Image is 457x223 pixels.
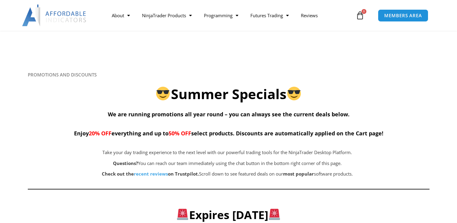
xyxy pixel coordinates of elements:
a: NinjaTrader Products [136,8,198,22]
strong: Check out the on Trustpilot. [102,171,199,177]
h6: PROMOTIONS AND DISCOUNTS [28,72,430,78]
a: Futures Trading [244,8,295,22]
span: MEMBERS AREA [384,13,422,18]
b: most popular [283,171,314,177]
img: 🚨 [269,209,280,220]
nav: Menu [106,8,354,22]
a: 0 [347,7,373,24]
span: Enjoy everything and up to select products. Discounts are automatically applied on the Cart page! [74,130,383,137]
span: We are running promotions all year round – you can always see the current deals below. [108,111,349,118]
img: 😎 [287,87,301,100]
a: MEMBERS AREA [378,9,428,22]
span: 50% OFF [169,130,191,137]
a: Programming [198,8,244,22]
img: 😎 [156,87,170,100]
strong: Questions? [113,160,138,166]
h3: Expires [DATE] [37,208,420,222]
p: You can reach our team immediately using the chat button in the bottom right corner of this page. [58,159,397,168]
p: Scroll down to see featured deals on our software products. [58,170,397,178]
a: recent reviews [134,171,168,177]
a: Reviews [295,8,324,22]
img: LogoAI | Affordable Indicators – NinjaTrader [22,5,87,26]
span: 20% OFF [89,130,111,137]
img: 🚨 [177,209,188,220]
span: Take your day trading experience to the next level with our powerful trading tools for the NinjaT... [102,149,352,155]
a: About [106,8,136,22]
h2: Summer Specials [28,85,430,103]
span: 0 [362,9,366,14]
